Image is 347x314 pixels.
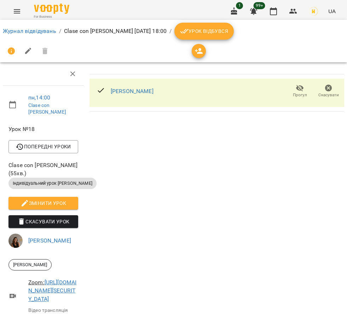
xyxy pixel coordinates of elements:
[8,3,25,20] button: Menu
[8,215,78,228] button: Скасувати Урок
[174,23,234,40] button: Урок відбувся
[328,7,336,15] span: UA
[314,81,343,101] button: Скасувати
[169,27,172,35] li: /
[8,161,78,178] span: Clase con [PERSON_NAME] ( 55 хв. )
[28,94,50,101] a: пн , 14:00
[8,180,97,187] span: Індивідуальний урок [PERSON_NAME]
[254,2,265,9] span: 99+
[111,88,154,95] a: [PERSON_NAME]
[59,27,61,35] li: /
[28,307,78,314] p: Відео трансляція
[28,237,71,244] a: [PERSON_NAME]
[8,197,78,210] button: Змінити урок
[318,92,339,98] span: Скасувати
[308,6,318,16] img: 8d0eeeb81da45b061d9d13bc87c74316.png
[293,92,307,98] span: Прогул
[325,5,339,18] button: UA
[34,4,69,14] img: Voopty Logo
[8,234,23,248] img: 1057bdf408f765eec8ba57556ca8f70b.png
[14,199,73,207] span: Змінити урок
[3,28,56,34] a: Журнал відвідувань
[28,102,66,115] a: Clase con [PERSON_NAME]
[28,279,45,286] u: Zoom:
[28,279,76,302] a: [URL][DOMAIN_NAME][SECURITY_DATA]
[285,81,314,101] button: Прогул
[3,23,344,40] nav: breadcrumb
[14,217,73,226] span: Скасувати Урок
[64,27,167,35] p: Clase con [PERSON_NAME] [DATE] 18:00
[236,2,243,9] span: 1
[34,15,69,19] span: For Business
[9,262,51,268] span: [PERSON_NAME]
[8,140,78,153] button: Попередні уроки
[8,125,78,133] span: Урок №18
[180,27,228,35] span: Урок відбувся
[14,142,73,151] span: Попередні уроки
[8,259,52,270] div: [PERSON_NAME]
